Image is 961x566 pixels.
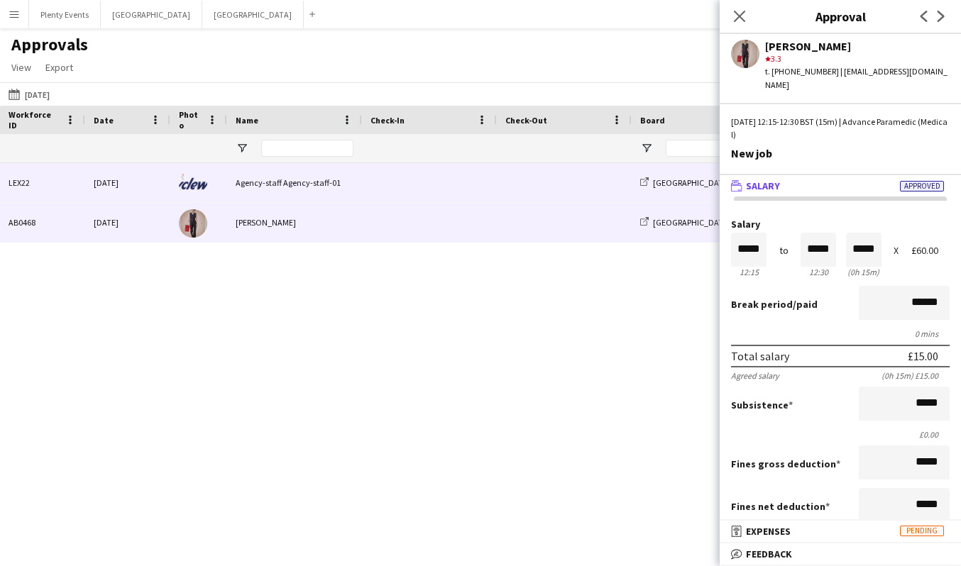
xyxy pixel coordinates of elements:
span: [GEOGRAPHIC_DATA] [653,217,731,228]
div: [DATE] [85,163,170,202]
span: Board [640,115,665,126]
div: 0 mins [731,328,950,339]
span: Check-Out [505,115,547,126]
span: Workforce ID [9,109,60,131]
mat-expansion-panel-header: Feedback [720,543,961,565]
span: Approved [900,181,944,192]
div: New job [731,147,950,160]
a: [GEOGRAPHIC_DATA] [640,177,731,188]
input: Board Filter Input [666,140,765,157]
button: Open Filter Menu [236,142,248,155]
label: Fines net deduction [731,500,830,513]
span: Feedback [746,548,792,560]
a: [GEOGRAPHIC_DATA] [640,217,731,228]
div: £60.00 [911,245,950,256]
h3: Approval [720,7,961,26]
span: [GEOGRAPHIC_DATA] [653,177,731,188]
div: [PERSON_NAME] [227,203,362,242]
mat-expansion-panel-header: ExpensesPending [720,521,961,542]
div: [DATE] [85,203,170,242]
span: Expenses [746,525,791,538]
span: Photo [179,109,202,131]
mat-expansion-panel-header: SalaryApproved [720,175,961,196]
img: Diana Priceless [179,209,207,238]
button: [GEOGRAPHIC_DATA] [101,1,202,28]
button: [GEOGRAPHIC_DATA] [202,1,304,28]
img: Agency-staff Agency-staff-01 [179,170,207,198]
div: X [894,245,899,256]
div: [PERSON_NAME] [765,40,950,52]
div: £0.00 [731,429,950,440]
label: Salary [731,219,950,230]
div: to [779,245,789,256]
span: View [11,61,31,74]
div: £15.00 [908,349,938,363]
a: View [6,58,37,77]
span: Name [236,115,258,126]
div: Agency-staff Agency-staff-01 [227,163,362,202]
div: Total salary [731,349,789,363]
div: t. [PHONE_NUMBER] | [EMAIL_ADDRESS][DOMAIN_NAME] [765,65,950,91]
input: Name Filter Input [261,140,353,157]
div: 12:15 [731,267,767,277]
div: [DATE] 12:15-12:30 BST (15m) | Advance Paramedic (Medical) [731,116,950,141]
span: Date [94,115,114,126]
label: /paid [731,298,818,311]
span: Pending [900,526,944,536]
span: Export [45,61,73,74]
label: Fines gross deduction [731,457,840,470]
span: Break period [731,298,793,311]
a: Export [40,58,79,77]
div: 3.3 [765,52,950,65]
button: Open Filter Menu [640,142,653,155]
div: 0h 15m [846,267,882,277]
span: Check-In [370,115,405,126]
button: [DATE] [6,86,53,103]
span: Salary [746,179,780,192]
label: Subsistence [731,399,793,411]
div: Agreed salary [731,370,779,381]
div: 12:30 [801,267,836,277]
button: Plenty Events [29,1,101,28]
div: (0h 15m) £15.00 [882,370,950,381]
